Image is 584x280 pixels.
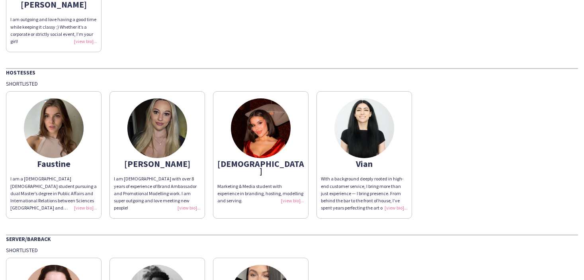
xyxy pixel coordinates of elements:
[6,80,578,87] div: Shortlisted
[127,98,187,158] img: thumb-879dcd94-25a6-416e-ad88-70b51830eaa7.png
[10,175,97,211] div: I am a [DEMOGRAPHIC_DATA] [DEMOGRAPHIC_DATA] student pursuing a dual Master’s degree in Public Af...
[217,183,304,205] div: Marketing & Media student with experience in branding, hosting, modelling and serving.
[6,247,578,254] div: Shortlisted
[114,160,201,167] div: [PERSON_NAME]
[10,16,96,44] span: I am outgoing and love having a good time while keeping it classy ;) Whether it’s a corporate or ...
[217,160,304,174] div: [DEMOGRAPHIC_DATA]
[321,175,408,211] div: With a background deeply rooted in high-end customer service, I bring more than just experience —...
[231,98,291,158] img: thumb-702aafd1-c09d-4235-8faf-9718a90ceaf4.jpg
[10,1,97,8] div: [PERSON_NAME]
[334,98,394,158] img: thumb-39854cd5-1e1b-4859-a9f5-70b3ac76cbb6.jpg
[10,160,97,167] div: Faustine
[6,235,578,243] div: Server/Barback
[321,160,408,167] div: Vian
[114,175,201,211] div: I am [DEMOGRAPHIC_DATA] with over 8 years of experience of Brand Ambassador and Promotional Model...
[24,98,84,158] img: thumb-68c81bee1035b.jpeg
[6,68,578,76] div: Hostesses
